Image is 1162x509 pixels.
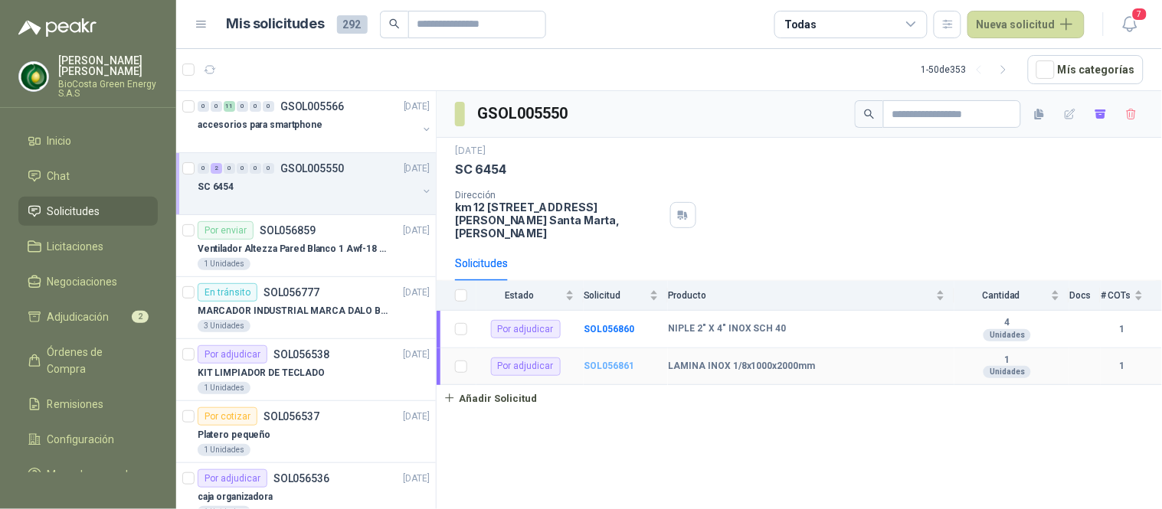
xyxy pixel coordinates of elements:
p: [DATE] [404,409,430,424]
span: Estado [476,290,562,301]
a: En tránsitoSOL056777[DATE] MARCADOR INDUSTRIAL MARCA DALO BLANCO3 Unidades [176,277,436,339]
p: SC 6454 [198,180,234,194]
div: 0 [211,101,222,112]
p: SOL056536 [273,473,329,484]
p: [DATE] [404,100,430,114]
div: 0 [263,101,274,112]
span: Remisiones [47,396,104,413]
a: Por enviarSOL056859[DATE] Ventilador Altezza Pared Blanco 1 Awf-18 Pro Balinera1 Unidades [176,215,436,277]
div: Unidades [984,329,1031,341]
div: 0 [224,163,235,174]
a: Chat [18,162,158,191]
p: [DATE] [404,162,430,176]
span: Cantidad [954,290,1048,301]
span: search [389,18,400,29]
div: 2 [211,163,222,174]
a: Inicio [18,126,158,155]
div: 0 [250,163,261,174]
div: 1 Unidades [198,382,250,394]
div: Por adjudicar [198,345,267,364]
a: 0 0 11 0 0 0 GSOL005566[DATE] accesorios para smartphone [198,97,433,146]
th: Docs [1069,281,1101,311]
a: 0 2 0 0 0 0 GSOL005550[DATE] SC 6454 [198,159,433,208]
span: # COTs [1101,290,1131,301]
a: Por cotizarSOL056537[DATE] Platero pequeño1 Unidades [176,401,436,463]
div: En tránsito [198,283,257,302]
p: Dirección [455,190,664,201]
p: km 12 [STREET_ADDRESS][PERSON_NAME] Santa Marta , [PERSON_NAME] [455,201,664,240]
a: Solicitudes [18,197,158,226]
div: 0 [198,101,209,112]
span: Solicitud [584,290,646,301]
p: SOL056537 [263,411,319,422]
a: Remisiones [18,390,158,419]
p: [DATE] [455,144,486,158]
th: # COTs [1101,281,1162,311]
button: Nueva solicitud [967,11,1085,38]
span: Licitaciones [47,238,104,255]
p: GSOL005566 [280,101,344,112]
div: Todas [784,16,817,33]
b: NIPLE 2" X 4" INOX SCH 40 [668,323,787,335]
span: Órdenes de Compra [47,344,143,377]
img: Company Logo [19,62,48,91]
h3: GSOL005550 [477,102,570,126]
a: Licitaciones [18,232,158,261]
b: 1 [1101,359,1144,374]
p: caja organizadora [198,490,273,504]
p: [DATE] [404,471,430,486]
span: Manuales y ayuda [47,466,135,483]
a: SOL056860 [584,324,634,334]
span: Negociaciones [47,273,118,290]
p: KIT LIMPIADOR DE TECLADO [198,366,325,380]
span: Inicio [47,132,72,149]
p: BioCosta Green Energy S.A.S [58,80,158,98]
a: Negociaciones [18,267,158,296]
p: Ventilador Altezza Pared Blanco 1 Awf-18 Pro Balinera [198,242,388,256]
div: 1 Unidades [198,258,250,270]
span: Adjudicación [47,308,110,325]
div: Por cotizar [198,407,257,426]
p: GSOL005550 [280,163,344,174]
div: 0 [237,101,248,112]
p: Platero pequeño [198,428,270,442]
span: Chat [47,168,70,184]
button: Mís categorías [1028,55,1144,84]
div: 0 [263,163,274,174]
div: 0 [250,101,261,112]
span: 2 [132,311,149,323]
span: Producto [668,290,933,301]
b: 1 [954,354,1060,367]
div: 1 - 50 de 353 [921,57,1016,82]
div: 1 Unidades [198,444,250,456]
span: search [864,109,875,119]
span: Solicitudes [47,203,100,220]
b: LAMINA INOX 1/8x1000x2000mm [668,361,816,373]
p: SOL056538 [273,349,329,360]
p: SOL056777 [263,287,319,298]
a: Añadir Solicitud [437,385,1162,411]
div: Solicitudes [455,255,508,272]
p: [DATE] [404,224,430,238]
p: [PERSON_NAME] [PERSON_NAME] [58,55,158,77]
a: Adjudicación2 [18,302,158,331]
div: Unidades [984,366,1031,378]
div: Por adjudicar [491,320,561,338]
p: [DATE] [404,347,430,362]
a: SOL056861 [584,361,634,371]
div: 11 [224,101,235,112]
span: 7 [1131,7,1148,21]
p: [DATE] [404,285,430,300]
th: Solicitud [584,281,668,311]
div: 0 [198,163,209,174]
h1: Mis solicitudes [227,13,325,35]
th: Producto [668,281,954,311]
span: 292 [337,15,368,34]
button: Añadir Solicitud [437,385,544,411]
a: Órdenes de Compra [18,338,158,383]
p: MARCADOR INDUSTRIAL MARCA DALO BLANCO [198,304,388,318]
div: 0 [237,163,248,174]
p: accesorios para smartphone [198,118,322,132]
